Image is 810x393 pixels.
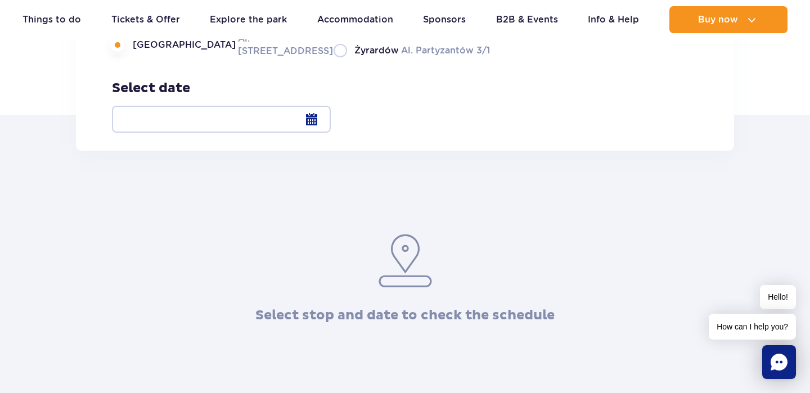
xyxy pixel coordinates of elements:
[317,6,393,33] a: Accommodation
[423,6,466,33] a: Sponsors
[377,233,434,289] img: pin.953eee3c.svg
[709,314,796,340] span: How can I help you?
[496,6,558,33] a: B2B & Events
[762,345,796,379] div: Chat
[112,32,320,57] label: Al. [STREET_ADDRESS]
[111,6,180,33] a: Tickets & Offer
[760,285,796,309] span: Hello!
[22,6,81,33] a: Things to do
[210,6,287,33] a: Explore the park
[698,15,738,25] span: Buy now
[354,44,399,57] span: Żyrardów
[588,6,639,33] a: Info & Help
[669,6,787,33] button: Buy now
[334,43,490,57] label: Al. Partyzantów 3/1
[112,80,331,97] h3: Select date
[133,39,236,51] span: [GEOGRAPHIC_DATA]
[255,307,555,324] h3: Select stop and date to check the schedule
